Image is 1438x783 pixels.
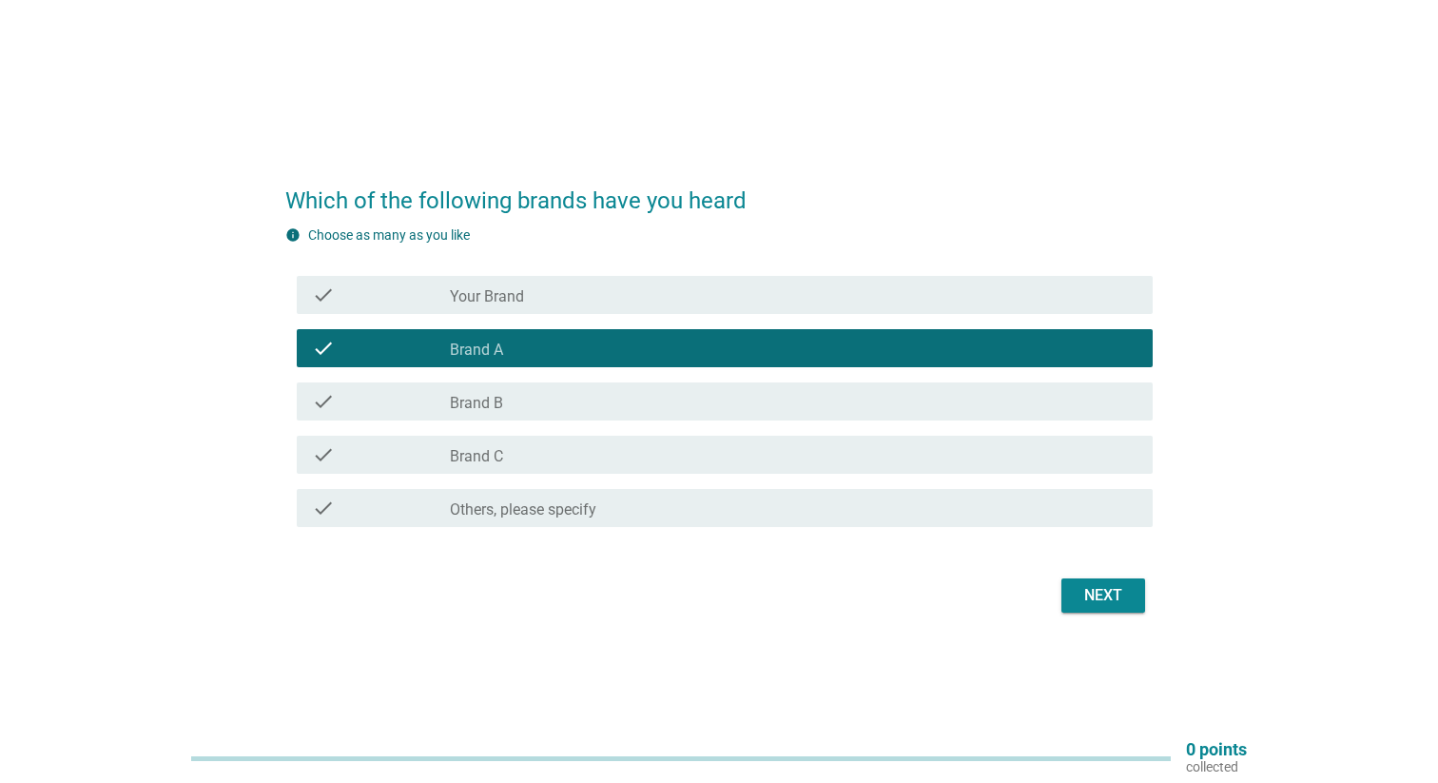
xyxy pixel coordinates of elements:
i: info [285,227,301,243]
label: Others, please specify [450,500,596,519]
i: check [312,284,335,306]
i: check [312,337,335,360]
div: Next [1077,584,1130,607]
p: 0 points [1186,741,1247,758]
label: Brand B [450,394,503,413]
label: Brand C [450,447,503,466]
p: collected [1186,758,1247,775]
label: Choose as many as you like [308,227,470,243]
i: check [312,443,335,466]
h2: Which of the following brands have you heard [285,165,1153,218]
i: check [312,497,335,519]
button: Next [1061,578,1145,613]
label: Brand A [450,341,503,360]
i: check [312,390,335,413]
label: Your Brand [450,287,524,306]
